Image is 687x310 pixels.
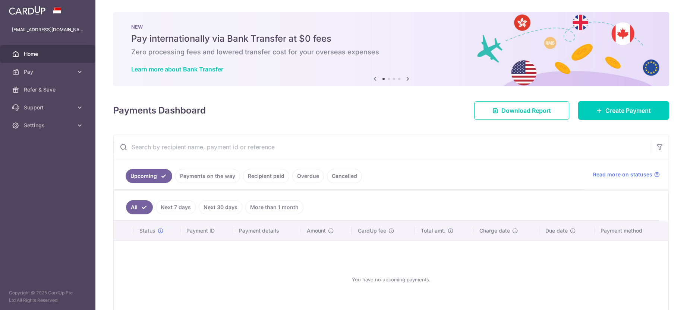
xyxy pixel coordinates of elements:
span: Pay [24,68,73,76]
span: Amount [307,227,326,234]
span: Read more on statuses [593,171,652,178]
span: Download Report [501,106,551,115]
a: Read more on statuses [593,171,660,178]
span: Support [24,104,73,111]
span: Due date [545,227,568,234]
h4: Payments Dashboard [113,104,206,117]
a: Next 30 days [199,200,242,214]
span: Charge date [479,227,510,234]
a: Cancelled [327,169,362,183]
a: Payments on the way [175,169,240,183]
a: All [126,200,153,214]
h5: Pay internationally via Bank Transfer at $0 fees [131,33,651,45]
span: Total amt. [421,227,445,234]
span: Settings [24,122,73,129]
span: Refer & Save [24,86,73,93]
span: Status [139,227,155,234]
th: Payment ID [180,221,233,240]
th: Payment method [595,221,668,240]
p: [EMAIL_ADDRESS][DOMAIN_NAME] [12,26,83,33]
a: Upcoming [126,169,172,183]
a: More than 1 month [245,200,303,214]
a: Recipient paid [243,169,289,183]
img: CardUp [9,6,45,15]
a: Learn more about Bank Transfer [131,65,223,73]
span: Home [24,50,73,58]
a: Create Payment [578,101,669,120]
a: Download Report [474,101,569,120]
a: Overdue [292,169,324,183]
th: Payment details [233,221,301,240]
h6: Zero processing fees and lowered transfer cost for your overseas expenses [131,48,651,57]
span: CardUp fee [358,227,386,234]
input: Search by recipient name, payment id or reference [114,135,651,159]
img: Bank transfer banner [113,12,669,86]
a: Next 7 days [156,200,196,214]
span: Create Payment [605,106,651,115]
p: NEW [131,24,651,30]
